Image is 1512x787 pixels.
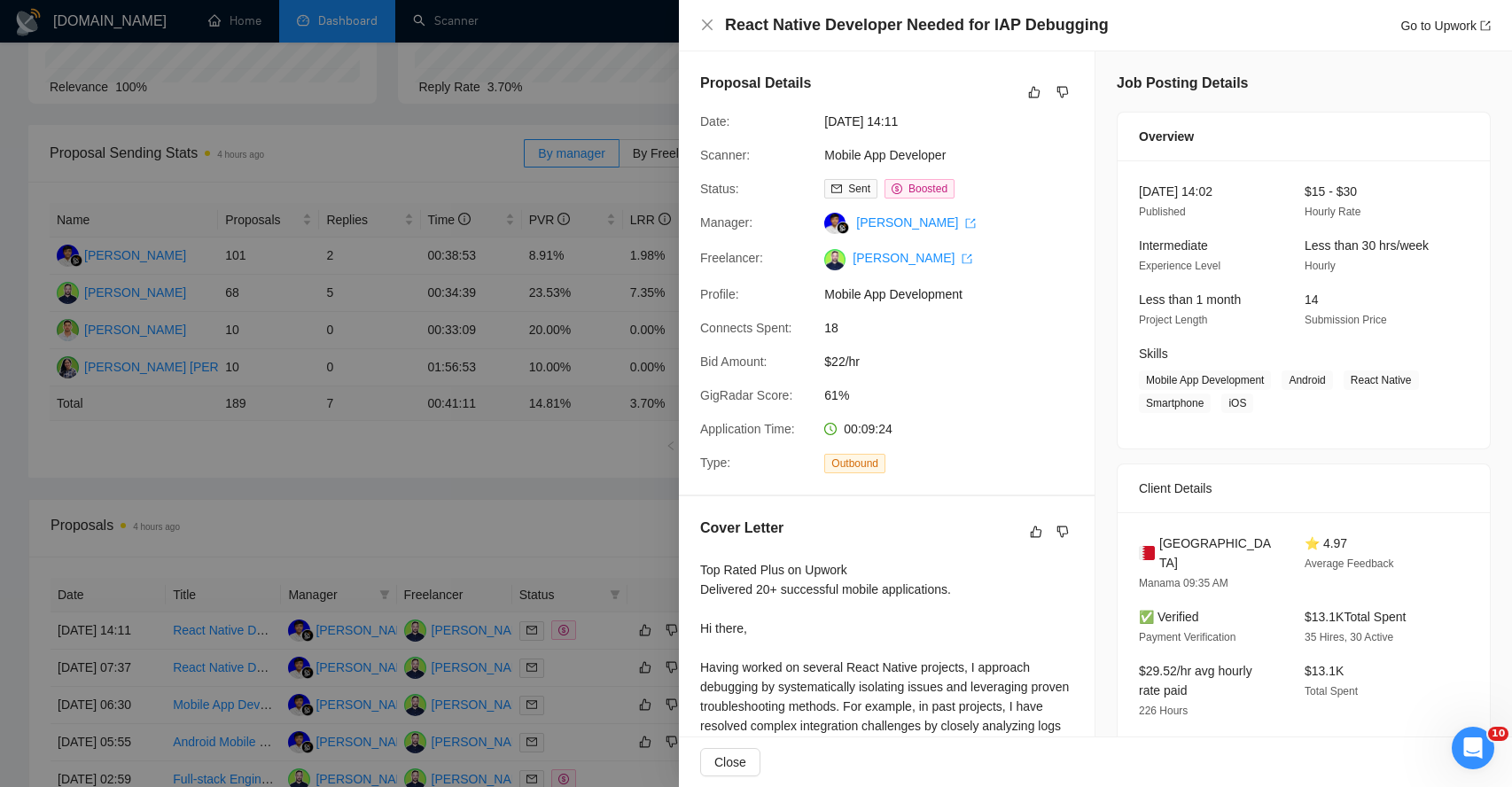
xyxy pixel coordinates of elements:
[824,112,1090,131] span: [DATE] 14:11
[1305,184,1357,199] span: $15 - $30
[1030,525,1042,539] span: like
[1282,370,1332,390] span: Android
[908,183,947,195] span: Boosted
[725,14,1109,36] h4: React Native Developer Needed for IAP Debugging
[824,454,885,473] span: Outbound
[1139,260,1220,272] span: Experience Level
[700,73,811,94] h5: Proposal Details
[824,352,1090,371] span: $22/hr
[1139,184,1212,199] span: [DATE] 14:02
[892,183,902,194] span: dollar
[700,456,730,470] span: Type:
[1305,238,1429,253] span: Less than 30 hrs/week
[700,18,714,33] button: Close
[1056,85,1069,99] span: dislike
[831,183,842,194] span: mail
[824,284,1090,304] span: Mobile App Development
[824,148,946,162] a: Mobile App Developer
[700,114,729,129] span: Date:
[837,222,849,234] img: gigradar-bm.png
[1305,314,1387,326] span: Submission Price
[1488,727,1508,741] span: 10
[1139,464,1469,512] div: Client Details
[700,518,783,539] h5: Cover Letter
[1139,393,1211,413] span: Smartphone
[1024,82,1045,103] button: like
[965,218,976,229] span: export
[1028,85,1040,99] span: like
[1139,292,1241,307] span: Less than 1 month
[700,215,752,230] span: Manager:
[1480,20,1491,31] span: export
[824,249,846,270] img: c1_CvyS9CxCoSJC3mD3BH92RPhVJClFqPvkRQBDCSy2tztzXYjDvTSff_hzb3jbmjQ
[824,386,1090,405] span: 61%
[1052,521,1073,542] button: dislike
[1139,314,1207,326] span: Project Length
[1139,370,1271,390] span: Mobile App Development
[1400,19,1491,33] a: Go to Upworkexport
[1139,705,1188,717] span: 226 Hours
[1052,82,1073,103] button: dislike
[1305,260,1336,272] span: Hourly
[1159,534,1276,573] span: [GEOGRAPHIC_DATA]
[1139,127,1194,146] span: Overview
[1305,206,1360,218] span: Hourly Rate
[700,748,760,776] button: Close
[824,318,1090,338] span: 18
[700,321,792,335] span: Connects Spent:
[700,287,739,301] span: Profile:
[1025,521,1047,542] button: like
[1305,685,1358,697] span: Total Spent
[700,18,714,32] span: close
[700,388,792,402] span: GigRadar Score:
[700,251,763,265] span: Freelancer:
[1139,664,1252,697] span: $29.52/hr avg hourly rate paid
[1305,536,1347,550] span: ⭐ 4.97
[1117,73,1248,94] h5: Job Posting Details
[1139,577,1228,589] span: Manama 09:35 AM
[1056,525,1069,539] span: dislike
[1305,292,1319,307] span: 14
[962,253,972,264] span: export
[1305,557,1394,570] span: Average Feedback
[1139,347,1168,361] span: Skills
[848,183,870,195] span: Sent
[1139,610,1199,624] span: ✅ Verified
[700,422,795,436] span: Application Time:
[1305,610,1406,624] span: $13.1K Total Spent
[824,423,837,435] span: clock-circle
[1305,664,1344,678] span: $13.1K
[1139,631,1235,643] span: Payment Verification
[1305,631,1393,643] span: 35 Hires, 30 Active
[1139,238,1208,253] span: Intermediate
[1139,206,1186,218] span: Published
[1221,393,1253,413] span: iOS
[700,148,750,162] span: Scanner:
[844,422,892,436] span: 00:09:24
[856,215,976,230] a: [PERSON_NAME] export
[1452,727,1494,769] iframe: Intercom live chat
[1139,543,1155,563] img: 🇧🇭
[700,182,739,196] span: Status:
[700,355,768,369] span: Bid Amount:
[714,752,746,772] span: Close
[1344,370,1419,390] span: React Native
[853,251,972,265] a: [PERSON_NAME] export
